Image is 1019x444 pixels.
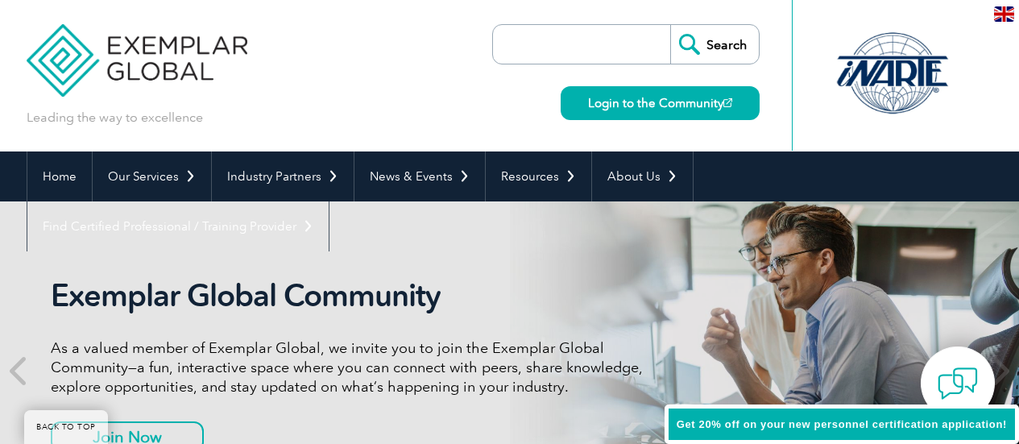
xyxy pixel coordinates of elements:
input: Search [670,25,759,64]
a: Login to the Community [561,86,760,120]
h2: Exemplar Global Community [51,277,655,314]
p: As a valued member of Exemplar Global, we invite you to join the Exemplar Global Community—a fun,... [51,338,655,396]
a: Resources [486,151,591,201]
a: Find Certified Professional / Training Provider [27,201,329,251]
img: open_square.png [723,98,732,107]
span: Get 20% off on your new personnel certification application! [677,418,1007,430]
a: News & Events [354,151,485,201]
p: Leading the way to excellence [27,109,203,127]
a: Industry Partners [212,151,354,201]
a: About Us [592,151,693,201]
a: Home [27,151,92,201]
a: BACK TO TOP [24,410,108,444]
img: contact-chat.png [938,363,978,404]
a: Our Services [93,151,211,201]
img: en [994,6,1014,22]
